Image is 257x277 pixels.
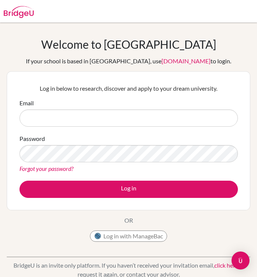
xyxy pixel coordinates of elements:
[19,84,238,93] p: Log in below to research, discover and apply to your dream university.
[4,6,34,18] img: Bridge-U
[161,57,211,64] a: [DOMAIN_NAME]
[41,37,216,51] h1: Welcome to [GEOGRAPHIC_DATA]
[214,262,238,269] a: click here
[19,134,45,143] label: Password
[19,99,34,108] label: Email
[232,252,250,270] div: Open Intercom Messenger
[124,216,133,225] p: OR
[26,57,231,66] div: If your school is based in [GEOGRAPHIC_DATA], use to login.
[90,231,167,242] button: Log in with ManageBac
[19,165,73,172] a: Forgot your password?
[19,181,238,198] button: Log in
